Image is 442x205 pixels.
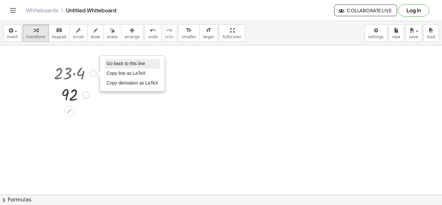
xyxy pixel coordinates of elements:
i: format_size [186,27,192,34]
i: undo [150,27,156,34]
span: Go back to this line [106,61,145,66]
a: Whiteboards [26,7,58,14]
span: draw [91,35,100,39]
span: load [427,35,435,39]
span: fullscreen [223,35,241,39]
span: settings [368,35,384,39]
button: Log in [398,4,429,17]
span: smaller [182,35,196,39]
i: keyboard [56,27,62,34]
span: undo [148,35,158,39]
i: redo [166,27,172,34]
button: erase [103,24,121,42]
button: draw [87,24,104,42]
span: arrange [125,35,140,39]
span: insert [7,35,18,39]
span: erase [107,35,117,39]
button: arrange [121,24,143,42]
button: format_sizelarger [199,24,218,42]
button: redoredo [161,24,177,42]
button: scrub [70,24,87,42]
span: Collaborate Live [340,7,392,13]
button: format_sizesmaller [178,24,200,42]
i: format_size [205,27,212,34]
button: settings [365,24,387,42]
span: larger [203,35,214,39]
button: Toggle navigation [8,5,18,16]
span: new [392,35,400,39]
button: load [423,24,439,42]
span: redo [165,35,173,39]
span: scrub [73,35,84,39]
button: undoundo [145,24,161,42]
div: Edit math [64,106,75,116]
span: keypad [52,35,66,39]
button: insert [3,24,21,42]
span: transform [26,35,45,39]
button: save [405,24,422,42]
button: keyboardkeypad [49,24,70,42]
button: new [389,24,404,42]
button: fullscreen [219,24,245,42]
span: Copy derivation as LaTeX [106,80,158,85]
span: save [409,35,418,39]
button: Collaborate Live [334,5,397,16]
span: Copy line as LaTeX [106,71,146,76]
button: transform [23,24,49,42]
